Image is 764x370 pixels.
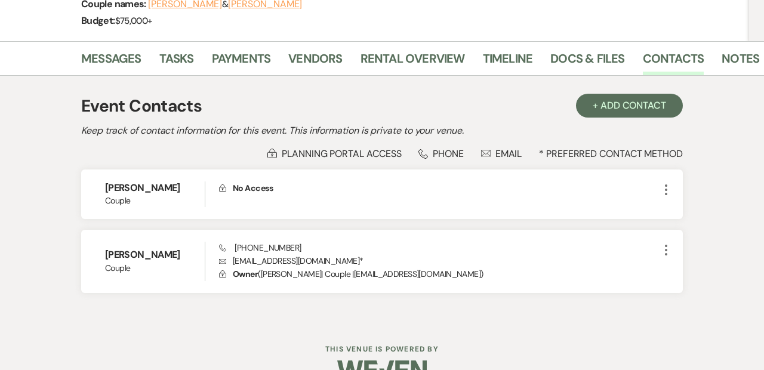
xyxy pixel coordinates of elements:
[81,94,202,119] h1: Event Contacts
[418,147,464,160] div: Phone
[212,49,271,75] a: Payments
[267,147,401,160] div: Planning Portal Access
[233,183,273,193] span: No Access
[115,15,152,27] span: $75,000+
[219,267,659,280] p: ( [PERSON_NAME] | Couple | [EMAIL_ADDRESS][DOMAIN_NAME] )
[550,49,624,75] a: Docs & Files
[105,195,205,207] span: Couple
[361,49,465,75] a: Rental Overview
[105,181,205,195] h6: [PERSON_NAME]
[81,147,683,160] div: * Preferred Contact Method
[219,242,301,253] span: [PHONE_NUMBER]
[233,269,258,279] span: Owner
[481,147,522,160] div: Email
[643,49,704,75] a: Contacts
[81,49,141,75] a: Messages
[722,49,759,75] a: Notes
[81,124,683,138] h2: Keep track of contact information for this event. This information is private to your venue.
[159,49,194,75] a: Tasks
[219,254,659,267] p: [EMAIL_ADDRESS][DOMAIN_NAME] *
[576,94,683,118] button: + Add Contact
[105,262,205,275] span: Couple
[483,49,533,75] a: Timeline
[81,14,115,27] span: Budget:
[288,49,342,75] a: Vendors
[105,248,205,261] h6: [PERSON_NAME]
